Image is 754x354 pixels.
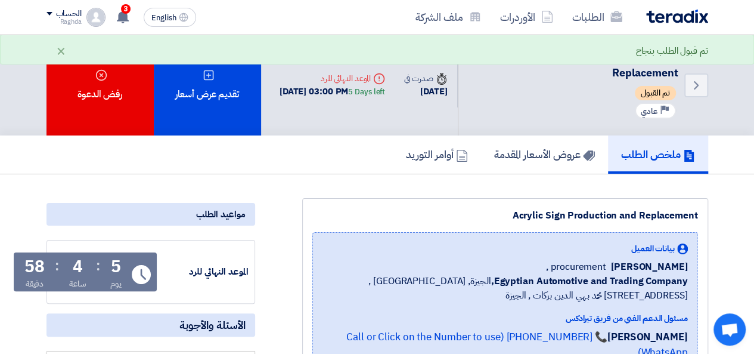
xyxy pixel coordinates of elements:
[641,106,657,117] span: عادي
[56,44,66,58] div: ×
[713,313,746,346] a: Open chat
[492,49,678,81] span: Acrylic Sign Production and Replacement
[46,35,154,136] div: رفض الدعوة
[322,274,688,303] span: الجيزة, [GEOGRAPHIC_DATA] ,[STREET_ADDRESS] محمد بهي الدين بركات , الجيزة
[46,203,255,226] div: مواعيد الطلب
[491,3,563,31] a: الأوردرات
[151,14,176,22] span: English
[26,278,44,290] div: دقيقة
[86,8,106,27] img: profile_test.png
[635,44,708,58] div: تم قبول الطلب بنجاح
[611,260,688,274] span: [PERSON_NAME]
[179,318,246,332] span: الأسئلة والأجوبة
[55,255,59,276] div: :
[481,136,608,174] a: عروض الأسعار المقدمة
[494,147,595,161] h5: عروض الأسعار المقدمة
[111,258,121,275] div: 5
[406,3,491,31] a: ملف الشركة
[312,208,698,223] div: Acrylic Sign Production and Replacement
[491,274,687,288] b: Egyptian Automotive and Trading Company,
[635,86,676,100] span: تم القبول
[348,86,385,98] div: 5 Days left
[154,35,261,136] div: تقديم عرض أسعار
[56,9,82,19] div: الحساب
[73,258,83,275] div: 4
[110,278,122,290] div: يوم
[96,255,100,276] div: :
[24,258,45,275] div: 58
[404,85,447,98] div: [DATE]
[69,278,86,290] div: ساعة
[406,147,468,161] h5: أوامر التوريد
[607,330,688,344] strong: [PERSON_NAME]
[393,136,481,174] a: أوامر التوريد
[631,242,675,255] span: بيانات العميل
[621,147,695,161] h5: ملخص الطلب
[280,72,385,85] div: الموعد النهائي للرد
[322,312,688,325] div: مسئول الدعم الفني من فريق تيرادكس
[46,19,82,25] div: Raghda
[608,136,708,174] a: ملخص الطلب
[546,260,606,274] span: procurement ,
[473,49,678,80] h5: Acrylic Sign Production and Replacement
[144,8,196,27] button: English
[280,85,385,98] div: [DATE] 03:00 PM
[159,265,249,279] div: الموعد النهائي للرد
[121,4,131,14] span: 3
[563,3,632,31] a: الطلبات
[404,72,447,85] div: صدرت في
[646,10,708,23] img: Teradix logo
